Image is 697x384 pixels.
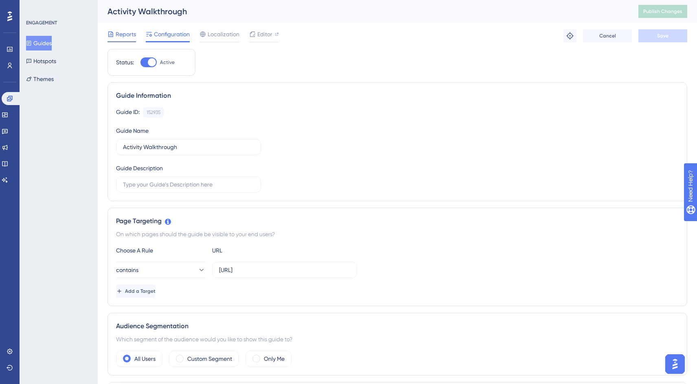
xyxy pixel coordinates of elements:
div: ENGAGEMENT [26,20,57,26]
label: Only Me [264,354,285,364]
button: Hotspots [26,54,56,68]
span: Reports [116,29,136,39]
div: Page Targeting [116,216,679,226]
span: Active [160,59,175,66]
span: Publish Changes [643,8,682,15]
label: All Users [134,354,156,364]
button: Save [638,29,687,42]
button: contains [116,262,206,278]
iframe: UserGuiding AI Assistant Launcher [663,352,687,376]
div: Status: [116,57,134,67]
span: Editor [257,29,272,39]
div: Which segment of the audience would you like to show this guide to? [116,334,679,344]
button: Add a Target [116,285,156,298]
div: Guide Description [116,163,163,173]
div: Guide Information [116,91,679,101]
button: Themes [26,72,54,86]
input: yourwebsite.com/path [219,266,350,274]
div: Audience Segmentation [116,321,679,331]
input: Type your Guide’s Description here [123,180,254,189]
span: Need Help? [19,2,51,12]
div: Guide Name [116,126,149,136]
span: Save [657,33,669,39]
span: Cancel [599,33,616,39]
button: Publish Changes [638,5,687,18]
span: Configuration [154,29,190,39]
div: On which pages should the guide be visible to your end users? [116,229,679,239]
span: contains [116,265,138,275]
span: Localization [208,29,239,39]
label: Custom Segment [187,354,232,364]
div: 152935 [147,109,160,116]
div: URL [212,246,302,255]
span: Add a Target [125,288,156,294]
div: Activity Walkthrough [107,6,618,17]
button: Guides [26,36,52,50]
div: Choose A Rule [116,246,206,255]
input: Type your Guide’s Name here [123,143,254,151]
button: Cancel [583,29,632,42]
div: Guide ID: [116,107,140,118]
